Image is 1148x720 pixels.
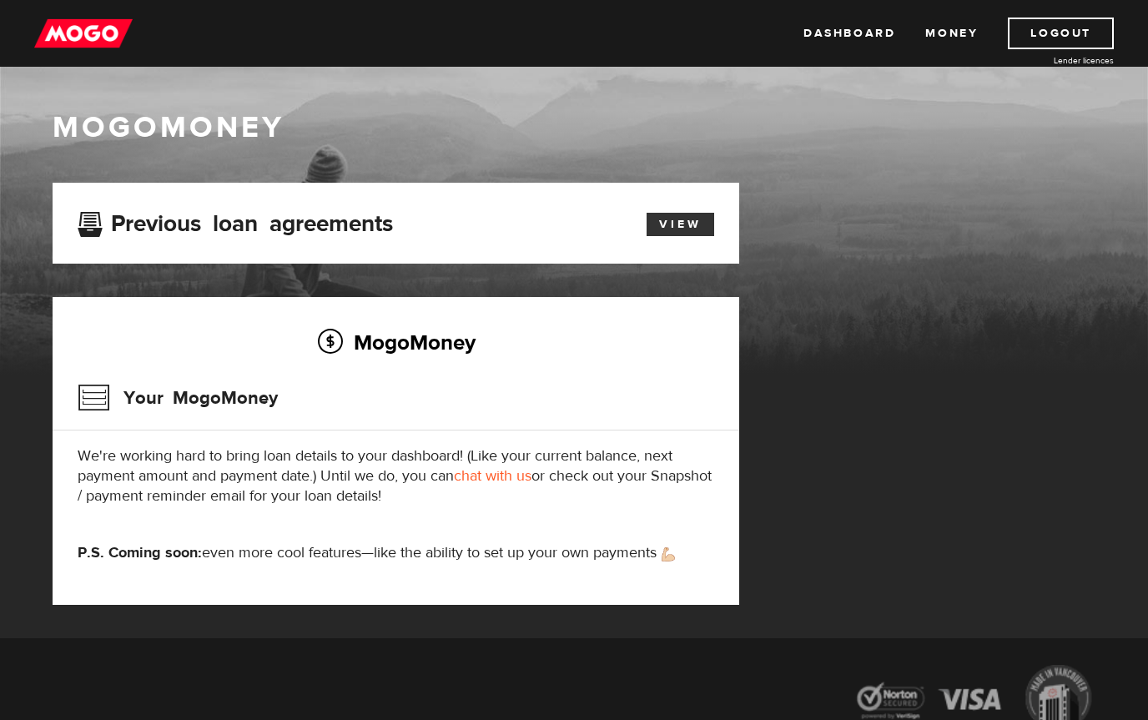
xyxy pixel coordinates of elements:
p: even more cool features—like the ability to set up your own payments [78,543,714,563]
p: We're working hard to bring loan details to your dashboard! (Like your current balance, next paym... [78,446,714,506]
a: Money [925,18,978,49]
a: chat with us [454,466,531,486]
a: Lender licences [989,54,1114,67]
a: Dashboard [803,18,895,49]
img: mogo_logo-11ee424be714fa7cbb0f0f49df9e16ec.png [34,18,133,49]
h3: Previous loan agreements [78,210,393,232]
a: Logout [1008,18,1114,49]
iframe: LiveChat chat widget [814,332,1148,720]
a: View [647,213,714,236]
h1: MogoMoney [53,110,1095,145]
img: strong arm emoji [662,547,675,561]
strong: P.S. Coming soon: [78,543,202,562]
h3: Your MogoMoney [78,376,278,420]
h2: MogoMoney [78,325,714,360]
